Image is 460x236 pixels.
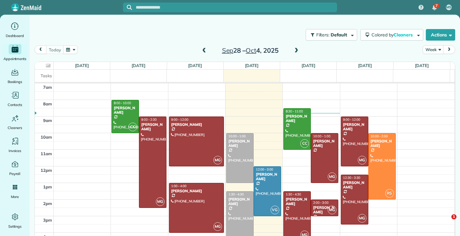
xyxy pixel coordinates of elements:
span: 2pm [43,201,52,206]
span: MG [328,206,336,214]
span: CC [128,123,137,131]
span: Oct [246,46,256,54]
div: [PERSON_NAME] [256,172,279,181]
button: Focus search [123,5,132,10]
a: Invoices [3,136,27,154]
a: Dashboard [3,21,27,39]
button: Filters: Default [306,29,357,41]
span: Payroll [9,171,21,177]
a: [DATE] [358,63,372,68]
span: Settings [8,223,22,230]
span: MS [446,5,451,10]
a: Appointments [3,44,27,62]
span: 1:30 - 4:30 [286,192,301,196]
button: Colored byCleaners [360,29,423,41]
a: Payroll [3,159,27,177]
h2: 28 – 4, 2025 [210,47,290,54]
svg: Focus search [127,5,132,10]
div: [PERSON_NAME] [285,197,309,206]
span: Appointments [4,56,27,62]
a: Bookings [3,67,27,85]
span: 9am [43,118,52,123]
span: 12:30 - 3:30 [343,176,360,180]
a: Cleaners [3,113,27,131]
div: [PERSON_NAME] [141,122,165,132]
span: Tasks [41,73,52,78]
a: [DATE] [415,63,429,68]
a: Contacts [3,90,27,108]
div: [PERSON_NAME] [228,139,252,148]
span: 10:00 - 2:00 [371,134,388,138]
span: Default [331,32,348,38]
span: 12pm [41,168,52,173]
span: Colored by [372,32,415,38]
span: 8:00 - 10:00 [114,101,131,105]
span: 9:00 - 12:00 [171,118,188,122]
div: [PERSON_NAME] [343,122,366,132]
a: [DATE] [245,63,259,68]
div: [PERSON_NAME] [370,139,394,148]
span: 8:30 - 11:00 [286,109,303,113]
div: [PERSON_NAME] [171,189,222,193]
a: [DATE] [188,63,202,68]
span: Filters: [316,32,330,38]
a: Settings [3,212,27,230]
div: [PERSON_NAME] [313,139,336,148]
div: 7 unread notifications [428,1,441,15]
span: 3pm [43,217,52,223]
a: Filters: Default [303,29,357,41]
span: Dashboard [6,33,24,39]
span: 7 [435,3,438,8]
span: MG [156,197,165,206]
span: MG [213,222,222,231]
span: 1:30 - 4:30 [228,192,244,196]
span: 1pm [43,184,52,189]
span: VG [271,206,279,214]
a: [DATE] [302,63,315,68]
span: RS [385,189,394,198]
span: 2:00 - 3:00 [313,201,328,205]
div: [PERSON_NAME] [171,122,222,127]
span: MG [358,214,366,223]
div: [PERSON_NAME] [313,205,336,215]
button: next [443,45,455,54]
span: 11am [41,151,52,156]
span: 1 [451,214,456,219]
span: 10:00 - 1:00 [313,134,330,138]
button: Week [423,45,443,54]
button: Actions [426,29,455,41]
span: Sep [222,46,234,54]
span: CC [300,139,309,148]
span: 12:00 - 3:00 [256,167,273,171]
span: 9:00 - 2:30 [141,118,157,122]
div: [PERSON_NAME] [285,114,309,123]
span: Bookings [8,79,22,85]
a: [DATE] [75,63,89,68]
div: [PERSON_NAME] [228,197,252,206]
span: MG [328,172,336,181]
a: [DATE] [132,63,145,68]
iframe: Intercom live chat [438,214,454,230]
span: Cleaners [8,125,22,131]
span: 8am [43,101,52,106]
div: [PERSON_NAME] [343,180,366,190]
span: Contacts [8,102,22,108]
button: prev [34,45,47,54]
span: 9:00 - 12:00 [343,118,360,122]
div: [PERSON_NAME] [113,106,137,115]
span: 7am [43,85,52,90]
span: 10:00 - 1:00 [228,134,246,138]
span: Cleaners [394,32,414,38]
span: MG [358,156,366,164]
span: 10am [41,134,52,140]
span: MG [213,156,222,164]
button: today [46,45,64,54]
span: 1:00 - 4:00 [171,184,187,188]
span: Invoices [9,148,21,154]
span: More [11,194,19,200]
